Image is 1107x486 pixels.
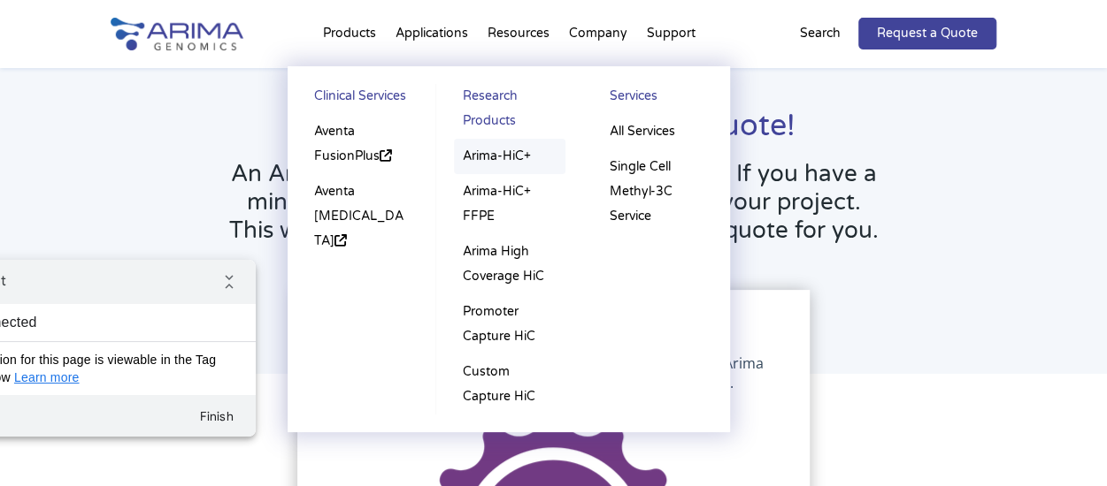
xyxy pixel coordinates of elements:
[454,84,565,139] a: Research Products
[601,149,713,234] a: Single Cell Methyl-3C Service
[354,4,389,40] i: Collapse debug badge
[454,354,565,414] a: Custom Capture HiC
[305,114,418,174] a: Aventa FusionPlus
[601,84,713,114] a: Services
[601,114,713,149] a: All Services
[327,140,391,172] button: Finish
[454,139,565,174] a: Arima-HiC+
[111,18,243,50] img: Arima-Genomics-logo
[14,91,43,126] i: check_circle
[55,91,369,126] span: Debug information for this page is viewable in the Tag Assistant window
[157,110,222,125] a: Learn more
[305,174,418,259] a: Aventa [MEDICAL_DATA]
[454,174,565,234] a: Arima-HiC+ FFPE
[305,84,418,114] a: Clinical Services
[221,106,886,160] h1: Thank you for requesting a quote!
[858,18,996,49] a: Request a Quote
[61,11,149,29] span: Tag Assistant
[221,160,886,258] h3: An Arima team member will be in touch soon. If you have a minute, we’d love to learn a bit more a...
[800,22,841,45] p: Search
[454,234,565,294] a: Arima High Coverage HiC
[454,294,565,354] a: Promoter Capture HiC
[101,53,366,318] img: Passive NPS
